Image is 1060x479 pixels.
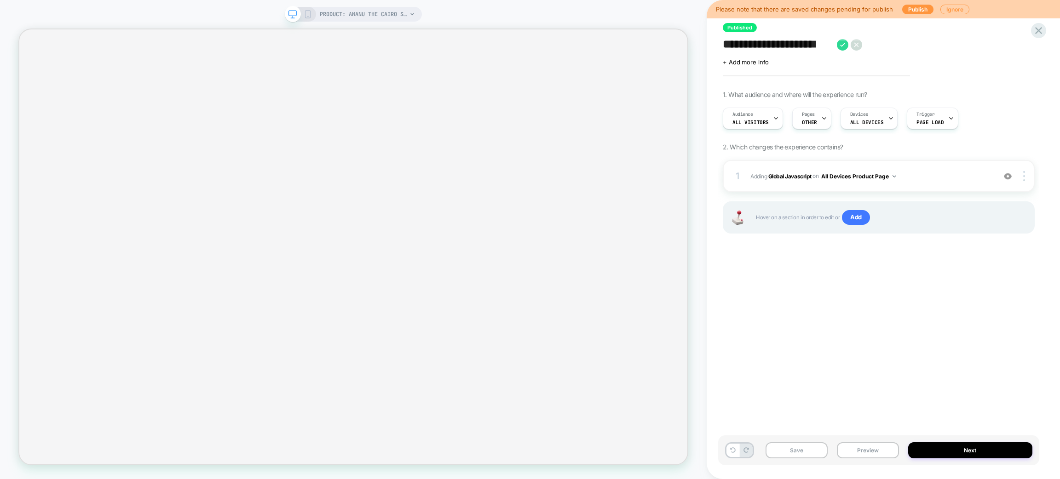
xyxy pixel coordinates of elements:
div: 1 [733,168,742,184]
span: Page Load [916,119,944,125]
span: Adding [750,171,991,182]
span: 2. Which changes the experience contains? [723,143,843,151]
button: Ignore [940,5,969,14]
img: Joystick [728,211,747,225]
button: Next [908,442,1032,458]
button: All Devices Product Page [821,171,896,182]
span: on [812,171,818,181]
b: Global Javascript [768,172,812,179]
span: PRODUCT: AMANU The Cairo Sandal [chocolate] [320,7,407,22]
span: Audience [732,111,753,118]
button: Preview [837,442,899,458]
span: Add [842,210,870,225]
button: Save [766,442,828,458]
img: close [1023,171,1025,181]
span: All Visitors [732,119,769,125]
button: Publish [902,5,933,14]
span: Published [723,23,757,32]
span: Hover on a section in order to edit or [756,210,1025,225]
span: Pages [802,111,815,118]
img: crossed eye [1004,172,1012,180]
span: Devices [850,111,868,118]
span: Trigger [916,111,934,118]
span: + Add more info [723,58,769,66]
span: ALL DEVICES [850,119,883,125]
img: down arrow [893,175,896,177]
span: OTHER [802,119,817,125]
span: 1. What audience and where will the experience run? [723,91,867,98]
